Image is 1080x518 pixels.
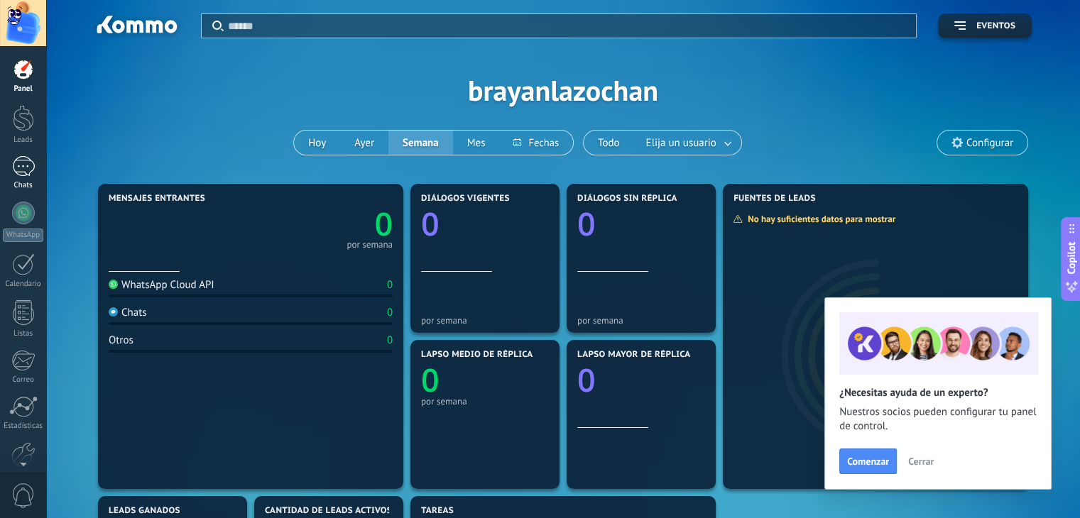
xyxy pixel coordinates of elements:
[109,194,205,204] span: Mensajes entrantes
[733,213,905,225] div: No hay suficientes datos para mostrar
[847,456,889,466] span: Comenzar
[294,131,340,155] button: Hoy
[577,358,596,402] text: 0
[839,405,1037,434] span: Nuestros socios pueden configurar tu panel de control.
[109,506,180,516] span: Leads ganados
[3,136,44,145] div: Leads
[3,421,44,431] div: Estadísticas
[374,202,393,246] text: 0
[109,280,118,289] img: WhatsApp Cloud API
[387,334,393,347] div: 0
[421,202,440,246] text: 0
[387,278,393,292] div: 0
[499,131,572,155] button: Fechas
[109,278,214,292] div: WhatsApp Cloud API
[577,315,705,326] div: por semana
[3,280,44,289] div: Calendario
[3,181,44,190] div: Chats
[3,228,43,242] div: WhatsApp
[421,350,533,360] span: Lapso medio de réplica
[839,448,897,474] button: Comenzar
[421,358,440,402] text: 0
[340,131,388,155] button: Ayer
[577,350,690,360] span: Lapso mayor de réplica
[421,194,510,204] span: Diálogos vigentes
[109,306,147,319] div: Chats
[976,21,1015,31] span: Eventos
[3,329,44,338] div: Listas
[634,131,741,155] button: Elija un usuario
[421,506,454,516] span: Tareas
[966,137,1013,149] span: Configurar
[733,194,816,204] span: Fuentes de leads
[584,131,634,155] button: Todo
[1064,242,1079,275] span: Copilot
[388,131,453,155] button: Semana
[839,386,1037,399] h2: ¿Necesitas ayuda de un experto?
[109,334,133,347] div: Otros
[3,375,44,385] div: Correo
[109,307,118,316] img: Chats
[902,451,940,472] button: Cerrar
[265,506,392,516] span: Cantidad de leads activos
[387,306,393,319] div: 0
[577,202,596,246] text: 0
[643,133,719,153] span: Elija un usuario
[421,315,549,326] div: por semana
[577,194,677,204] span: Diálogos sin réplica
[938,13,1032,38] button: Eventos
[908,456,934,466] span: Cerrar
[3,84,44,94] div: Panel
[347,241,393,248] div: por semana
[453,131,500,155] button: Mes
[421,396,549,407] div: por semana
[251,202,393,246] a: 0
